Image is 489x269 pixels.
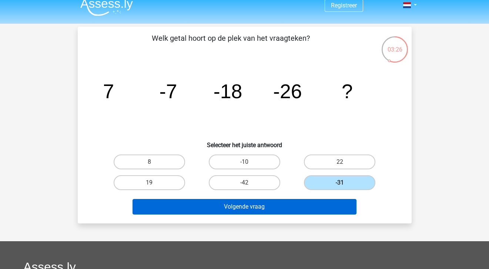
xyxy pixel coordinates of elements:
[304,155,375,169] label: 22
[342,80,353,102] tspan: ?
[213,80,242,102] tspan: -18
[159,80,177,102] tspan: -7
[114,155,185,169] label: 8
[114,175,185,190] label: 19
[90,33,372,55] p: Welk getal hoort op de plek van het vraagteken?
[133,199,356,215] button: Volgende vraag
[381,36,409,54] div: 03:26
[209,175,280,190] label: -42
[209,155,280,169] label: -10
[273,80,302,102] tspan: -26
[331,2,357,9] a: Registreer
[103,80,114,102] tspan: 7
[304,175,375,190] label: -31
[90,136,400,149] h6: Selecteer het juiste antwoord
